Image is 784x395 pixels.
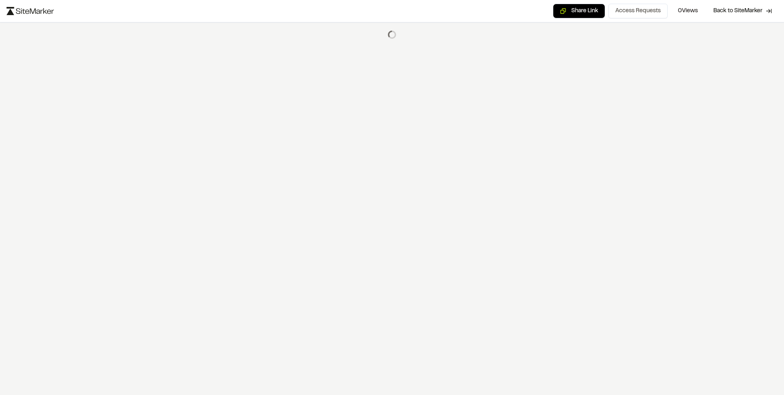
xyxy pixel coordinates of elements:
[671,4,705,18] button: 0Views
[553,4,605,18] button: Copy share link
[713,7,762,15] span: Back to SiteMarker
[7,7,54,15] img: logo-black-rebrand.svg
[608,4,668,18] button: Access Requests
[678,7,698,16] span: 0 Views
[708,3,777,19] a: Back to SiteMarker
